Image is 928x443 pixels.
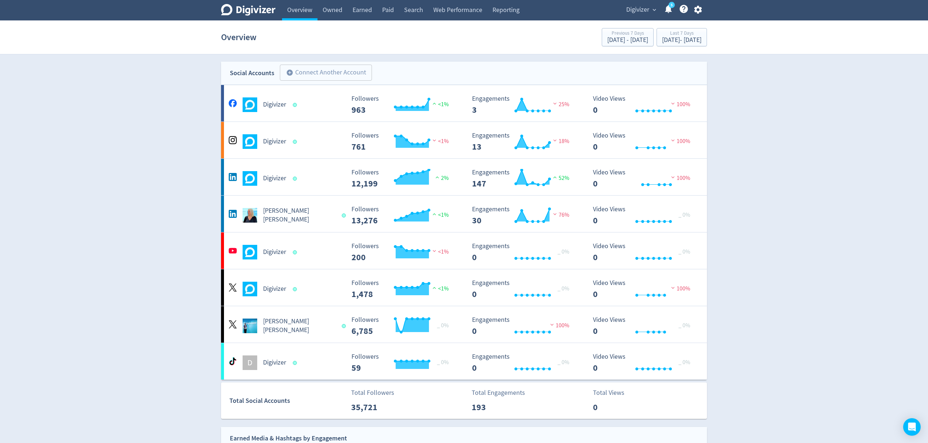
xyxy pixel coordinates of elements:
[589,169,699,188] svg: Video Views 0
[468,243,578,262] svg: Engagements 0
[263,248,286,257] h5: Digivizer
[221,122,707,158] a: Digivizer undefinedDigivizer Followers --- Followers 761 <1% Engagements 13 Engagements 13 18% Vi...
[293,140,299,144] span: Data last synced: 15 Oct 2025, 10:01am (AEDT)
[551,174,569,182] span: 52%
[221,269,707,306] a: Digivizer undefinedDigivizer Followers --- Followers 1,478 <1% Engagements 0 Engagements 0 _ 0% V...
[468,316,578,336] svg: Engagements 0
[431,285,438,290] img: positive-performance.svg
[221,159,707,195] a: Digivizer undefinedDigivizer Followers --- Followers 12,199 2% Engagements 147 Engagements 147 52...
[434,174,449,182] span: 2%
[548,322,569,329] span: 100%
[351,401,393,414] p: 35,721
[903,418,921,436] div: Open Intercom Messenger
[468,169,578,188] svg: Engagements 147
[589,95,699,115] svg: Video Views 0
[468,95,578,115] svg: Engagements 3
[230,68,274,78] div: Social Accounts
[669,138,690,145] span: 100%
[678,248,690,255] span: _ 0%
[348,280,457,299] svg: Followers ---
[293,361,299,365] span: Data last synced: 15 Oct 2025, 9:02am (AEDT)
[551,101,569,108] span: 25%
[551,211,559,217] img: negative-performance.svg
[243,319,257,333] img: Emma Lo Russo undefined
[431,101,438,106] img: positive-performance.svg
[348,353,457,373] svg: Followers ---
[348,206,457,225] svg: Followers ---
[221,26,256,49] h1: Overview
[263,207,335,224] h5: [PERSON_NAME] [PERSON_NAME]
[468,132,578,151] svg: Engagements 13
[286,69,293,76] span: add_circle
[431,138,449,145] span: <1%
[221,196,707,232] a: Emma Lo Russo undefined[PERSON_NAME] [PERSON_NAME] Followers --- Followers 13,276 <1% Engagements...
[431,248,449,255] span: <1%
[293,177,299,181] span: Data last synced: 15 Oct 2025, 9:02am (AEDT)
[468,206,578,225] svg: Engagements 30
[468,280,578,299] svg: Engagements 0
[472,401,514,414] p: 193
[431,248,438,254] img: negative-performance.svg
[551,138,559,143] img: negative-performance.svg
[589,353,699,373] svg: Video Views 0
[551,211,569,219] span: 76%
[431,211,449,219] span: <1%
[671,3,673,8] text: 5
[263,174,286,183] h5: Digivizer
[229,396,346,406] div: Total Social Accounts
[263,285,286,293] h5: Digivizer
[669,285,677,290] img: negative-performance.svg
[589,280,699,299] svg: Video Views 0
[651,7,658,13] span: expand_more
[243,171,257,186] img: Digivizer undefined
[551,138,569,145] span: 18%
[243,282,257,296] img: Digivizer undefined
[348,243,457,262] svg: Followers ---
[548,322,556,327] img: negative-performance.svg
[280,65,372,81] button: Connect Another Account
[342,213,348,217] span: Data last synced: 15 Oct 2025, 5:02am (AEDT)
[431,101,449,108] span: <1%
[351,388,394,398] p: Total Followers
[669,174,677,180] img: negative-performance.svg
[431,285,449,292] span: <1%
[589,243,699,262] svg: Video Views 0
[293,250,299,254] span: Data last synced: 15 Oct 2025, 4:02am (AEDT)
[434,174,441,180] img: positive-performance.svg
[348,95,457,115] svg: Followers ---
[669,285,690,292] span: 100%
[243,134,257,149] img: Digivizer undefined
[669,174,690,182] span: 100%
[243,245,257,259] img: Digivizer undefined
[348,132,457,151] svg: Followers ---
[263,358,286,367] h5: Digivizer
[678,211,690,219] span: _ 0%
[589,206,699,225] svg: Video Views 0
[243,208,257,223] img: Emma Lo Russo undefined
[431,138,438,143] img: negative-performance.svg
[678,359,690,366] span: _ 0%
[348,316,457,336] svg: Followers ---
[669,2,675,8] a: 5
[669,138,677,143] img: negative-performance.svg
[348,169,457,188] svg: Followers ---
[221,343,707,380] a: DDigivizer Followers --- _ 0% Followers 59 Engagements 0 Engagements 0 _ 0% Video Views 0 Video V...
[589,316,699,336] svg: Video Views 0
[558,248,569,255] span: _ 0%
[669,101,677,106] img: negative-performance.svg
[221,232,707,269] a: Digivizer undefinedDigivizer Followers --- Followers 200 <1% Engagements 0 Engagements 0 _ 0% Vid...
[607,31,648,37] div: Previous 7 Days
[551,101,559,106] img: negative-performance.svg
[221,85,707,122] a: Digivizer undefinedDigivizer Followers --- Followers 963 <1% Engagements 3 Engagements 3 25% Vide...
[263,137,286,146] h5: Digivizer
[342,324,348,328] span: Data last synced: 15 Oct 2025, 3:02am (AEDT)
[558,359,569,366] span: _ 0%
[263,317,335,335] h5: [PERSON_NAME] [PERSON_NAME]
[243,97,257,112] img: Digivizer undefined
[431,211,438,217] img: positive-performance.svg
[221,306,707,343] a: Emma Lo Russo undefined[PERSON_NAME] [PERSON_NAME] Followers --- _ 0% Followers 6,785 Engagements...
[626,4,649,16] span: Digivizer
[243,355,257,370] div: D
[607,37,648,43] div: [DATE] - [DATE]
[558,285,569,292] span: _ 0%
